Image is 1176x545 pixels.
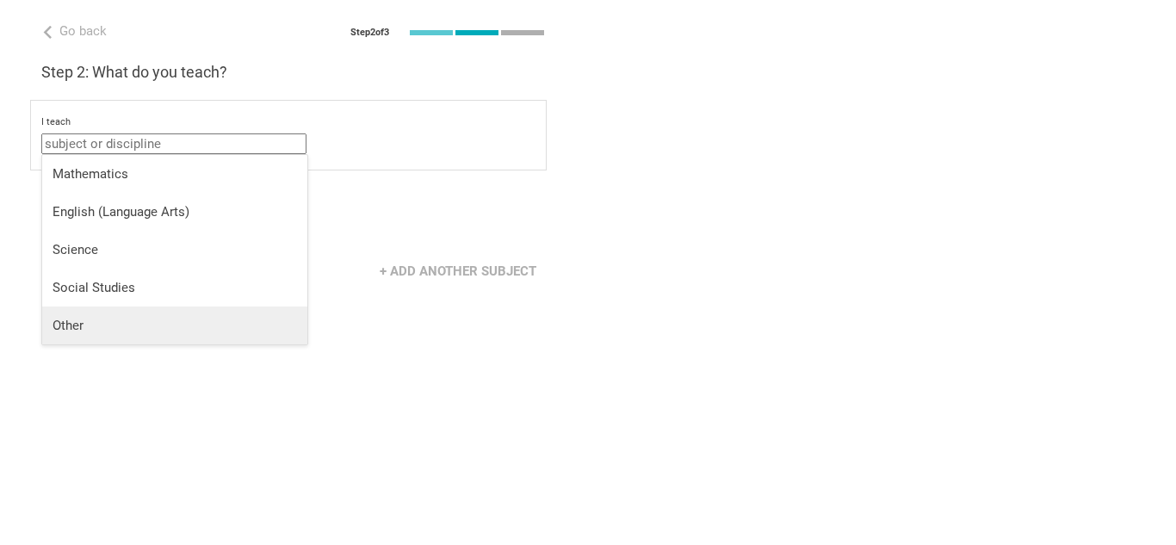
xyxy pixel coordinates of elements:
[350,27,389,39] div: Step 2 of 3
[59,23,107,39] span: Go back
[41,62,547,83] h3: Step 2: What do you teach?
[41,116,535,128] div: I teach
[41,133,306,154] input: subject or discipline
[369,255,547,288] div: + Add another subject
